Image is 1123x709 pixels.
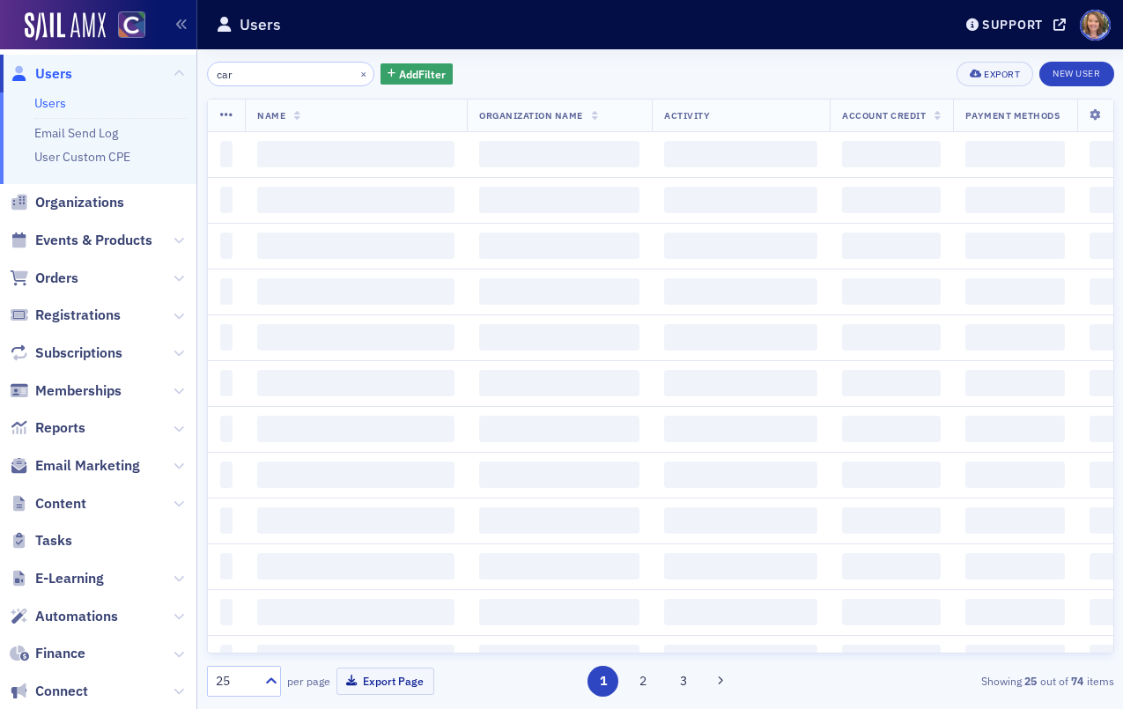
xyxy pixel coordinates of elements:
span: ‌ [220,507,233,534]
a: View Homepage [106,11,145,41]
a: Content [10,494,86,513]
span: ‌ [965,141,1065,167]
a: Events & Products [10,231,152,250]
span: ‌ [965,462,1065,488]
a: Memberships [10,381,122,401]
input: Search… [207,62,375,86]
button: Export Page [336,668,434,695]
span: ‌ [220,462,233,488]
div: Support [982,17,1043,33]
span: Account Credit [842,109,926,122]
span: ‌ [965,553,1065,580]
span: ‌ [842,416,941,442]
span: Memberships [35,381,122,401]
span: ‌ [220,233,233,259]
span: ‌ [257,370,454,396]
span: ‌ [257,507,454,534]
span: ‌ [664,416,817,442]
span: ‌ [664,462,817,488]
span: ‌ [479,553,639,580]
span: ‌ [479,278,639,305]
button: 3 [668,666,698,697]
a: Automations [10,607,118,626]
span: Automations [35,607,118,626]
span: ‌ [664,324,817,351]
span: ‌ [842,599,941,625]
span: ‌ [220,187,233,213]
span: ‌ [965,187,1065,213]
button: AddFilter [380,63,453,85]
a: Email Send Log [34,125,118,141]
span: Organization Name [479,109,583,122]
span: ‌ [664,553,817,580]
span: Payment Methods [965,109,1060,122]
span: ‌ [220,599,233,625]
span: ‌ [842,141,941,167]
a: New User [1039,62,1113,86]
span: E-Learning [35,569,104,588]
span: ‌ [479,645,639,671]
span: ‌ [220,141,233,167]
a: Registrations [10,306,121,325]
span: Organizations [35,193,124,212]
span: ‌ [965,233,1065,259]
a: Reports [10,418,85,438]
span: ‌ [664,645,817,671]
a: Tasks [10,531,72,550]
span: ‌ [965,324,1065,351]
span: ‌ [220,370,233,396]
span: ‌ [842,278,941,305]
a: Email Marketing [10,456,140,476]
button: 2 [628,666,659,697]
a: User Custom CPE [34,149,130,165]
button: 1 [587,666,618,697]
span: Reports [35,418,85,438]
span: Events & Products [35,231,152,250]
span: ‌ [257,416,454,442]
span: ‌ [257,553,454,580]
span: ‌ [965,370,1065,396]
span: ‌ [842,553,941,580]
span: ‌ [220,645,233,671]
span: Subscriptions [35,343,122,363]
span: ‌ [257,187,454,213]
img: SailAMX [25,12,106,41]
span: Registrations [35,306,121,325]
div: Showing out of items [824,673,1113,689]
a: Orders [10,269,78,288]
span: ‌ [479,370,639,396]
button: Export [957,62,1033,86]
span: ‌ [479,416,639,442]
span: ‌ [664,233,817,259]
span: Orders [35,269,78,288]
span: Users [35,64,72,84]
span: Tasks [35,531,72,550]
span: ‌ [664,141,817,167]
span: ‌ [220,553,233,580]
button: × [356,65,372,81]
span: ‌ [842,370,941,396]
span: ‌ [664,507,817,534]
span: Add Filter [399,66,446,82]
span: ‌ [842,462,941,488]
span: ‌ [842,324,941,351]
span: ‌ [965,278,1065,305]
span: ‌ [479,462,639,488]
span: ‌ [965,507,1065,534]
span: ‌ [842,233,941,259]
div: Export [984,70,1020,79]
span: ‌ [257,233,454,259]
span: ‌ [664,599,817,625]
span: Email Marketing [35,456,140,476]
span: Connect [35,682,88,701]
span: Name [257,109,285,122]
span: ‌ [220,324,233,351]
span: Activity [664,109,710,122]
a: Finance [10,644,85,663]
span: ‌ [257,599,454,625]
a: Subscriptions [10,343,122,363]
span: ‌ [965,599,1065,625]
span: ‌ [842,507,941,534]
span: ‌ [479,187,639,213]
a: Organizations [10,193,124,212]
